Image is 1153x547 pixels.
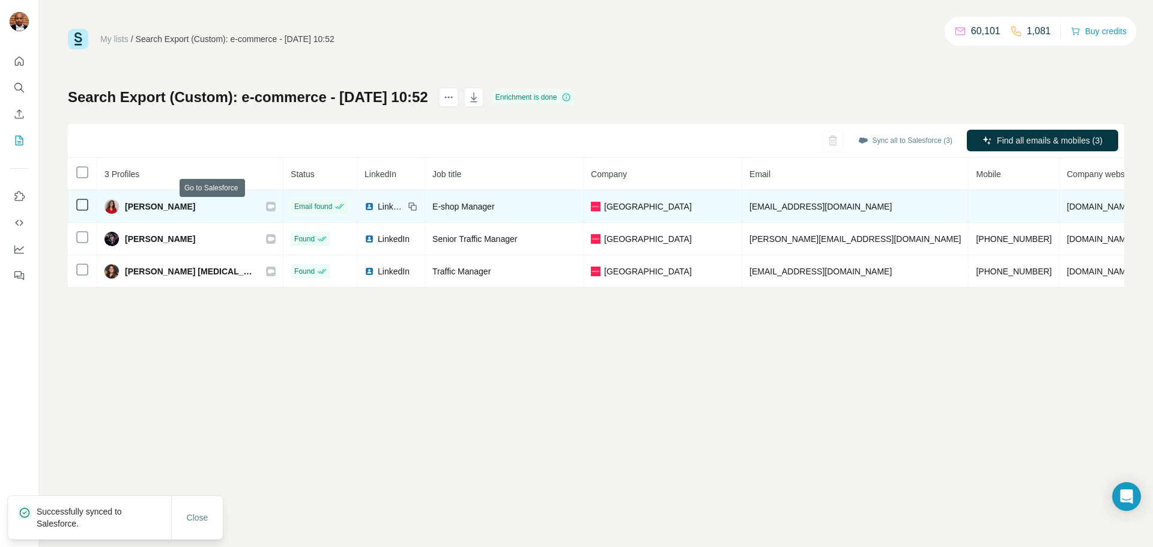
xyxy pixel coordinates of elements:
img: LinkedIn logo [365,234,374,244]
img: Avatar [10,12,29,31]
span: Company website [1067,169,1134,179]
span: [PHONE_NUMBER] [976,267,1052,276]
div: Open Intercom Messenger [1112,482,1141,511]
button: Use Surfe on LinkedIn [10,186,29,207]
a: My lists [100,34,129,44]
button: My lists [10,130,29,151]
p: 60,101 [971,24,1000,38]
span: [GEOGRAPHIC_DATA] [604,265,692,277]
span: Traffic Manager [432,267,491,276]
img: company-logo [591,202,601,211]
span: [DOMAIN_NAME] [1067,202,1134,211]
div: Enrichment is done [492,90,575,104]
span: Found [294,266,315,277]
img: Avatar [104,199,119,214]
span: [PERSON_NAME][EMAIL_ADDRESS][DOMAIN_NAME] [749,234,961,244]
button: Enrich CSV [10,103,29,125]
span: Email found [294,201,332,212]
img: LinkedIn logo [365,202,374,211]
span: E-shop Manager [432,202,495,211]
p: 1,081 [1027,24,1051,38]
span: Job title [432,169,461,179]
span: [PHONE_NUMBER] [976,234,1052,244]
span: [DOMAIN_NAME] [1067,234,1134,244]
span: LinkedIn [365,169,396,179]
button: Close [178,507,217,528]
img: company-logo [591,267,601,276]
button: Use Surfe API [10,212,29,234]
h1: Search Export (Custom): e-commerce - [DATE] 10:52 [68,88,428,107]
img: LinkedIn logo [365,267,374,276]
img: company-logo [591,234,601,244]
button: Dashboard [10,238,29,260]
span: Company [591,169,627,179]
span: 3 Profiles [104,169,139,179]
img: Avatar [104,232,119,246]
span: Close [187,512,208,524]
span: Status [291,169,315,179]
span: LinkedIn [378,265,410,277]
span: [PERSON_NAME] [MEDICAL_DATA] [125,265,254,277]
span: [PERSON_NAME] [125,201,195,213]
span: Found [294,234,315,244]
button: Buy credits [1071,23,1127,40]
button: Quick start [10,50,29,72]
button: actions [439,88,458,107]
button: Feedback [10,265,29,286]
span: LinkedIn [378,201,404,213]
button: Sync all to Salesforce (3) [850,131,961,150]
span: [EMAIL_ADDRESS][DOMAIN_NAME] [749,202,892,211]
span: [PERSON_NAME] [125,233,195,245]
span: Find all emails & mobiles (3) [997,134,1103,147]
span: Email [749,169,770,179]
span: [GEOGRAPHIC_DATA] [604,233,692,245]
span: Senior Traffic Manager [432,234,517,244]
img: Surfe Logo [68,29,88,49]
span: [GEOGRAPHIC_DATA] [604,201,692,213]
button: Search [10,77,29,98]
span: [EMAIL_ADDRESS][DOMAIN_NAME] [749,267,892,276]
p: Successfully synced to Salesforce. [37,506,171,530]
img: Avatar [104,264,119,279]
button: Find all emails & mobiles (3) [967,130,1118,151]
div: Search Export (Custom): e-commerce - [DATE] 10:52 [136,33,334,45]
li: / [131,33,133,45]
span: LinkedIn [378,233,410,245]
span: [DOMAIN_NAME] [1067,267,1134,276]
span: Mobile [976,169,1000,179]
